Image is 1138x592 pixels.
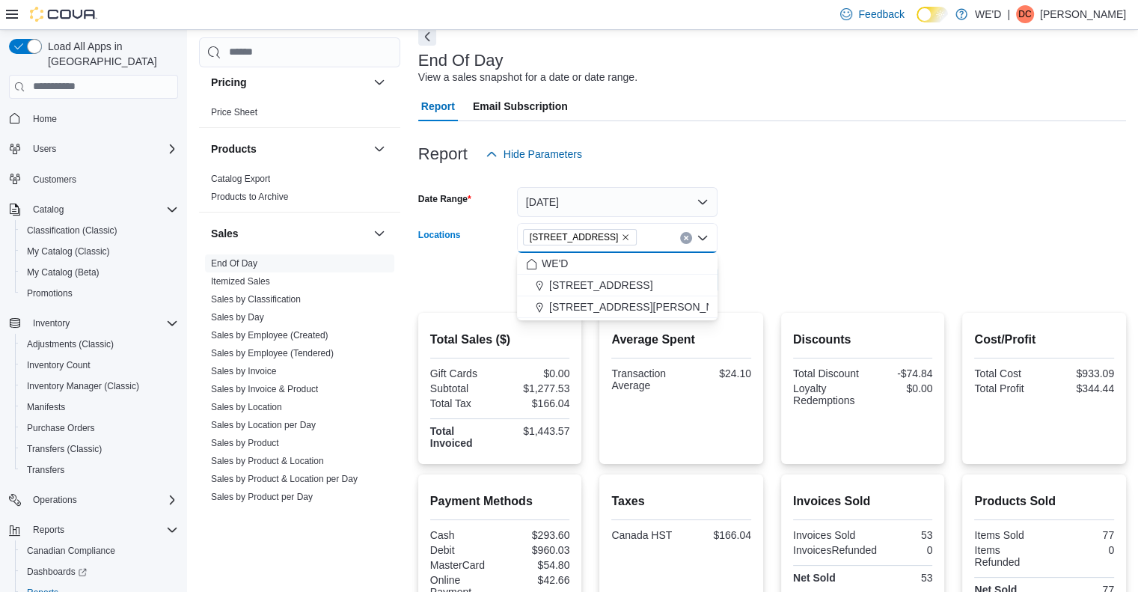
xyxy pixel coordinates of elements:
div: 53 [866,572,932,584]
span: Sales by Invoice [211,365,276,377]
div: Cash [430,529,497,541]
div: 53 [866,529,932,541]
div: View a sales snapshot for a date or date range. [418,70,637,85]
span: Price Sheet [211,106,257,118]
div: Invoices Sold [793,529,860,541]
a: Sales by Employee (Created) [211,330,328,341]
h2: Products Sold [974,492,1114,510]
button: My Catalog (Beta) [15,262,184,283]
div: $166.04 [503,397,569,409]
a: Canadian Compliance [21,542,121,560]
button: Reports [27,521,70,539]
a: Sales by Day [211,312,264,323]
a: Catalog Export [211,174,270,184]
a: Transfers (Classic) [21,440,108,458]
a: Sales by Invoice & Product [211,384,318,394]
label: Date Range [418,193,471,205]
span: Customers [27,170,178,189]
span: Users [33,143,56,155]
span: Home [27,109,178,128]
div: Gift Cards [430,367,497,379]
a: Inventory Manager (Classic) [21,377,145,395]
span: Sales by Classification [211,293,301,305]
h3: Products [211,141,257,156]
h3: Pricing [211,75,246,90]
div: $0.00 [866,382,932,394]
span: Email Subscription [473,91,568,121]
h3: End Of Day [418,52,504,70]
h2: Payment Methods [430,492,570,510]
span: Customers [33,174,76,186]
span: Inventory Manager (Classic) [27,380,139,392]
button: Sales [211,226,367,241]
span: Sales by Invoice & Product [211,383,318,395]
div: $933.09 [1047,367,1114,379]
div: Sales [199,254,400,512]
h2: Average Spent [611,331,751,349]
a: Sales by Employee (Tendered) [211,348,334,358]
span: Transfers [21,461,178,479]
button: Home [3,108,184,129]
p: [PERSON_NAME] [1040,5,1126,23]
span: Report [421,91,455,121]
h2: Discounts [793,331,933,349]
a: Sales by Classification [211,294,301,305]
div: $344.44 [1047,382,1114,394]
span: Sales by Location per Day [211,419,316,431]
a: Classification (Classic) [21,222,123,239]
span: Sales by Day [211,311,264,323]
a: My Catalog (Classic) [21,242,116,260]
div: $0.00 [503,367,569,379]
span: Transfers (Classic) [27,443,102,455]
div: $166.04 [685,529,751,541]
a: Sales by Product per Day [211,492,313,502]
button: Products [370,140,388,158]
button: Next [418,28,436,46]
div: Total Profit [974,382,1041,394]
span: My Catalog (Beta) [27,266,100,278]
a: My Catalog (Beta) [21,263,105,281]
span: Purchase Orders [27,422,95,434]
a: Sales by Invoice [211,366,276,376]
span: Transfers [27,464,64,476]
div: Pricing [199,103,400,127]
button: Catalog [27,201,70,219]
span: [STREET_ADDRESS][PERSON_NAME] [549,299,739,314]
span: Inventory [27,314,178,332]
a: Transfers [21,461,70,479]
h3: Sales [211,226,239,241]
span: Classification (Classic) [27,225,117,237]
span: Inventory [33,317,70,329]
button: Purchase Orders [15,418,184,439]
div: Total Cost [974,367,1041,379]
strong: Total Invoiced [430,425,473,449]
button: Clear input [680,232,692,244]
span: Sales by Product per Day [211,491,313,503]
button: Manifests [15,397,184,418]
span: Purchase Orders [21,419,178,437]
div: $960.03 [503,544,569,556]
div: $42.66 [503,574,569,586]
a: Dashboards [21,563,93,581]
h2: Invoices Sold [793,492,933,510]
span: My Catalog (Classic) [21,242,178,260]
button: Transfers [15,460,184,480]
div: InvoicesRefunded [793,544,877,556]
button: [DATE] [517,187,718,217]
span: Products to Archive [211,191,288,203]
button: Remove 2400 Dundas St W from selection in this group [621,233,630,242]
div: Subtotal [430,382,497,394]
span: Manifests [21,398,178,416]
a: Sales by Location per Day [211,420,316,430]
div: Choose from the following options [517,253,718,318]
span: Classification (Classic) [21,222,178,239]
div: 0 [883,544,932,556]
span: Sales by Product & Location [211,455,324,467]
a: End Of Day [211,258,257,269]
div: Total Discount [793,367,860,379]
span: My Catalog (Classic) [27,245,110,257]
span: Dashboards [27,566,87,578]
span: Load All Apps in [GEOGRAPHIC_DATA] [42,39,178,69]
h3: Report [418,145,468,163]
a: Adjustments (Classic) [21,335,120,353]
